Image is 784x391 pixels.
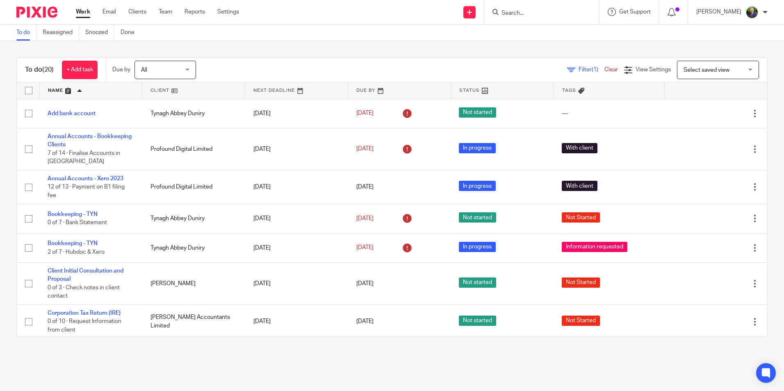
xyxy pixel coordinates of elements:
td: Tynagh Abbey Duniry [142,204,245,233]
span: All [141,67,147,73]
span: [DATE] [356,281,374,286]
span: Not started [459,107,496,118]
td: Tynagh Abbey Duniry [142,233,245,262]
a: Annual Accounts - Bookkeeping Clients [48,134,132,148]
td: Profound Digital Limited [142,170,245,204]
img: download.png [745,6,759,19]
span: 12 of 13 · Payment on B1 filing fee [48,184,125,198]
span: [DATE] [356,318,374,324]
td: [DATE] [245,233,348,262]
span: (20) [42,66,54,73]
a: Team [159,8,172,16]
a: + Add task [62,61,98,79]
span: With client [562,181,597,191]
p: Due by [112,66,130,74]
span: [DATE] [356,146,374,152]
a: Snoozed [85,25,114,41]
td: [DATE] [245,263,348,305]
a: Annual Accounts - Xero 2023 [48,176,123,182]
td: [DATE] [245,128,348,170]
span: 2 of 7 · Hubdoc & Xero [48,249,105,255]
a: Add bank account [48,111,96,116]
td: [DATE] [245,99,348,128]
a: Work [76,8,90,16]
td: [PERSON_NAME] [142,263,245,305]
a: Bookkeeping - TYN [48,241,98,246]
span: [DATE] [356,111,374,116]
span: 7 of 14 · Finalise Accounts in [GEOGRAPHIC_DATA] [48,150,120,165]
img: Pixie [16,7,57,18]
a: Clear [604,67,618,73]
span: In progress [459,143,496,153]
td: [DATE] [245,170,348,204]
span: Not started [459,277,496,288]
a: Bookkeeping - TYN [48,211,98,217]
a: Client Initial Consultation and Proposal [48,268,123,282]
span: Get Support [619,9,651,15]
span: With client [562,143,597,153]
span: [DATE] [356,216,374,221]
td: [DATE] [245,305,348,338]
span: Not Started [562,277,600,288]
td: [DATE] [245,204,348,233]
span: Not started [459,316,496,326]
td: Tynagh Abbey Duniry [142,99,245,128]
span: Select saved view [684,67,729,73]
span: Information requested [562,242,627,252]
span: Filter [579,67,604,73]
span: 0 of 3 · Check notes in client contact [48,285,120,299]
span: In progress [459,242,496,252]
span: 0 of 10 · Request Information from client [48,318,121,333]
span: View Settings [636,67,671,73]
span: Not Started [562,212,600,223]
td: [PERSON_NAME] Accountants Limited [142,305,245,338]
a: Corporation Tax Return (IRE) [48,310,121,316]
span: (1) [592,67,598,73]
span: [DATE] [356,184,374,190]
a: Settings [217,8,239,16]
td: Profound Digital Limited [142,128,245,170]
span: In progress [459,181,496,191]
span: 0 of 7 · Bank Statement [48,220,107,226]
a: Reports [185,8,205,16]
span: Not Started [562,316,600,326]
h1: To do [25,66,54,74]
a: Reassigned [43,25,79,41]
div: --- [562,109,656,118]
a: To do [16,25,36,41]
span: Not started [459,212,496,223]
span: [DATE] [356,245,374,251]
span: Tags [562,88,576,93]
input: Search [501,10,574,17]
a: Clients [128,8,146,16]
p: [PERSON_NAME] [696,8,741,16]
a: Done [121,25,141,41]
a: Email [103,8,116,16]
